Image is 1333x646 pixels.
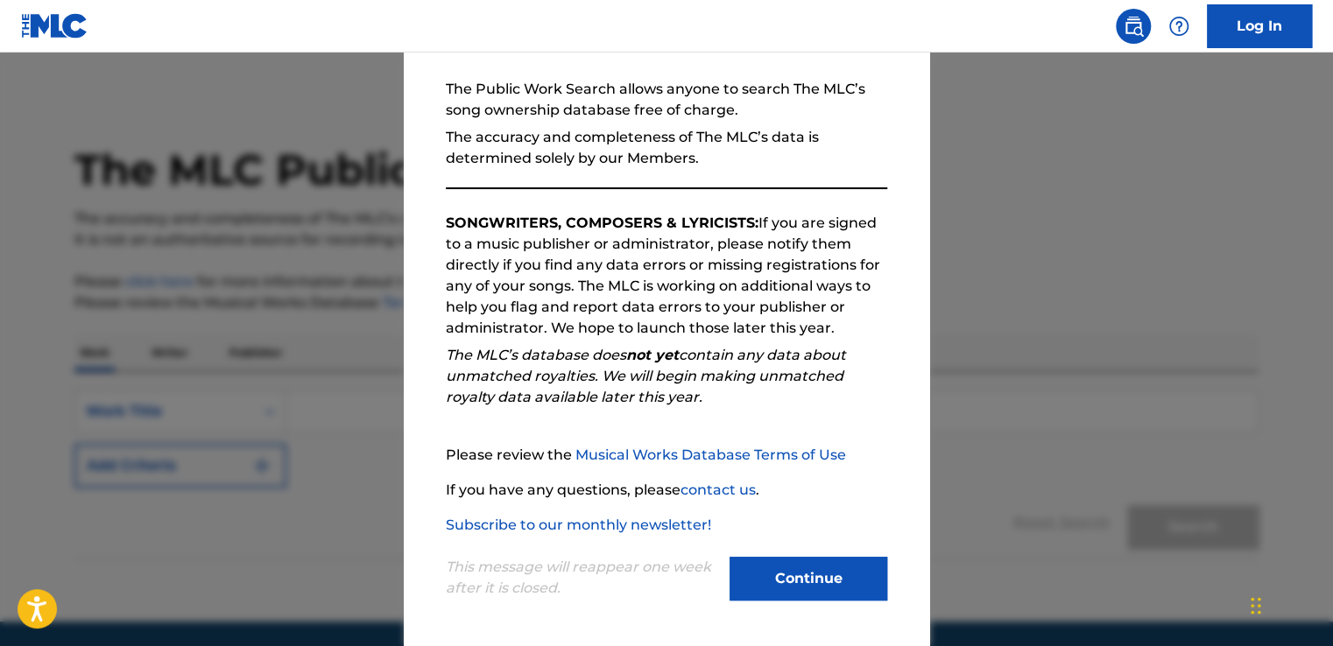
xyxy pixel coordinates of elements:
[446,213,887,339] p: If you are signed to a music publisher or administrator, please notify them directly if you find ...
[730,557,887,600] button: Continue
[626,347,679,363] strong: not yet
[681,481,756,498] a: contact us
[446,347,846,405] em: The MLC’s database does contain any data about unmatched royalties. We will begin making unmatche...
[446,557,719,599] p: This message will reappear one week after it is closed.
[446,516,711,533] a: Subscribe to our monthly newsletter!
[446,127,887,169] p: The accuracy and completeness of The MLC’s data is determined solely by our Members.
[1207,4,1312,48] a: Log In
[1251,579,1261,632] div: Drag
[1161,9,1196,44] div: Help
[446,480,887,501] p: If you have any questions, please .
[446,445,887,466] p: Please review the
[21,13,88,39] img: MLC Logo
[1168,16,1189,37] img: help
[446,79,887,121] p: The Public Work Search allows anyone to search The MLC’s song ownership database free of charge.
[1245,562,1333,646] iframe: Chat Widget
[1116,9,1151,44] a: Public Search
[446,214,758,231] strong: SONGWRITERS, COMPOSERS & LYRICISTS:
[1123,16,1144,37] img: search
[575,446,846,463] a: Musical Works Database Terms of Use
